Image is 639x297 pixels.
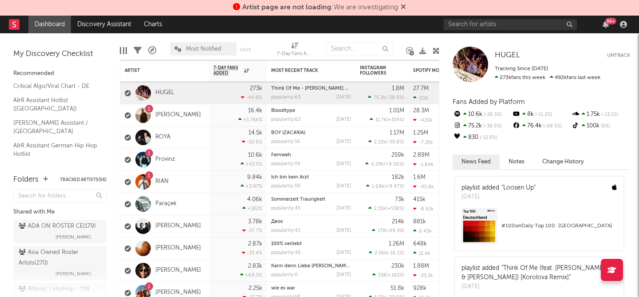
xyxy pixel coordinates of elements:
a: ROYA [155,134,170,141]
div: [DATE] [336,139,351,144]
div: 830 [453,132,512,143]
div: # 100 on Daily Top 100: [GEOGRAPHIC_DATA] [501,221,617,231]
div: Shared with Me [13,207,106,218]
span: -38.9 % [482,124,502,129]
span: 11.7k [375,118,387,123]
div: A&R Pipeline [148,38,156,63]
div: Sommerzeit Traurigkeit [271,197,351,202]
div: -33.4 % [242,250,262,256]
div: 273k [250,86,262,91]
div: Think Of Me - Korolova Remix [271,86,351,91]
div: 73k [395,197,404,202]
div: 51.8k [390,285,404,291]
div: popularity: 45 [271,206,300,211]
div: [DATE] [336,250,351,255]
span: -12.8 % [478,135,497,140]
a: [PERSON_NAME] [155,245,201,252]
div: 75.2k [453,120,512,132]
div: playlist added [461,264,605,282]
div: 14.5k [248,130,262,136]
div: 100% verliebt [271,242,351,246]
div: [DATE] [336,228,351,233]
div: Artist [125,68,191,73]
div: ( ) [368,206,404,211]
div: popularity: 56 [271,139,300,144]
span: 273k fans this week [495,75,545,80]
a: Asia Owned Roster Artists(270)[PERSON_NAME] [13,246,106,281]
button: Notes [500,154,533,169]
a: RIAN [155,178,169,186]
button: Change History [533,154,593,169]
a: Dashboard [28,16,71,33]
div: [DATE] [461,282,605,291]
span: HUGEL [495,51,520,59]
div: popularity: 0 [271,273,298,277]
div: popularity: 59 [271,184,300,189]
a: HUGEL [155,89,174,97]
div: Двоє [271,219,351,224]
a: Discovery Assistant [71,16,138,33]
div: -27.7 % [242,228,262,234]
div: -45.8k [413,184,434,190]
div: +43.5 % [241,161,262,167]
div: popularity: 46 [271,250,301,255]
div: Edit Columns [120,38,127,63]
span: -11.2 % [534,112,552,117]
div: Fernweh [271,153,351,158]
div: -7.25k [413,139,433,145]
span: 2.35k [374,206,386,211]
a: #100onDaily Top 100: [GEOGRAPHIC_DATA] [455,208,623,250]
div: Spotify Monthly Listeners [413,68,480,73]
div: 259k [391,152,404,158]
span: -49.3 % [387,229,403,234]
div: 1.25M [413,130,428,136]
a: Sommerzeit Traurigkeit [271,197,325,202]
div: 2.83k [248,263,262,269]
a: "Think Of Me (feat. [PERSON_NAME] & [PERSON_NAME]) [Korolova Remix]" [461,265,605,281]
span: -13.1 % [600,112,618,117]
button: 99+ [603,21,609,28]
div: 7-Day Fans Added (7-Day Fans Added) [277,49,312,59]
div: 1.8M [392,86,404,91]
input: Search for folders... [13,190,106,202]
div: 11.4k [413,250,430,256]
a: Provinz [155,156,175,163]
a: [PERSON_NAME] [155,289,201,297]
a: A&R Assistant Hotlist ([GEOGRAPHIC_DATA]) [13,95,98,114]
div: 9.84k [247,174,262,180]
div: popularity: 63 [271,95,300,100]
span: -68.5 % [542,124,562,129]
div: 1.01M [389,108,404,114]
span: 492k fans last week [495,75,600,80]
div: +1.76k % [238,117,262,123]
div: popularity: 59 [271,162,300,166]
button: News Feed [453,154,500,169]
div: -44.6 % [241,95,262,100]
span: +9.06 % [385,162,403,167]
div: 2.87k [248,241,262,247]
span: [PERSON_NAME] [55,232,91,242]
div: Recommended [13,68,106,79]
a: Think Of Me - [PERSON_NAME] Remix [271,86,359,91]
span: -55.8 % [387,140,403,145]
div: [DATE] [336,117,351,122]
div: Kann denn Liebe Sünde sein [271,264,351,269]
a: A&R Assistant German Hip Hop Hotlist [13,141,98,159]
div: Folders [13,174,39,185]
a: Charts [138,16,168,33]
div: 2.25k [248,285,262,291]
div: 1.75k [571,109,630,120]
div: 4.06k [247,197,262,202]
span: +162 % [388,273,403,278]
span: [PERSON_NAME] [55,269,91,279]
div: 182k [392,174,404,180]
div: 1.88M [413,263,429,269]
div: 27.7M [413,86,429,91]
span: 0 % [600,124,610,129]
div: 1.6M [413,174,426,180]
div: [DATE] [336,273,351,277]
div: ( ) [366,183,404,189]
span: Artist page are not loading [242,4,331,11]
span: +9.47 % [386,184,403,189]
div: -1.84k [413,162,434,167]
